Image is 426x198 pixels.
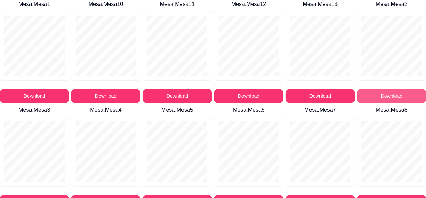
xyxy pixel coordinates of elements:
[357,106,426,114] p: Mesa : Mesa8
[143,106,212,114] p: Mesa : Mesa5
[143,89,212,103] button: Download
[286,89,355,103] button: Download
[71,89,140,103] button: Download
[214,89,283,103] button: Download
[71,106,140,114] p: Mesa : Mesa4
[286,106,355,114] p: Mesa : Mesa7
[214,106,283,114] p: Mesa : Mesa6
